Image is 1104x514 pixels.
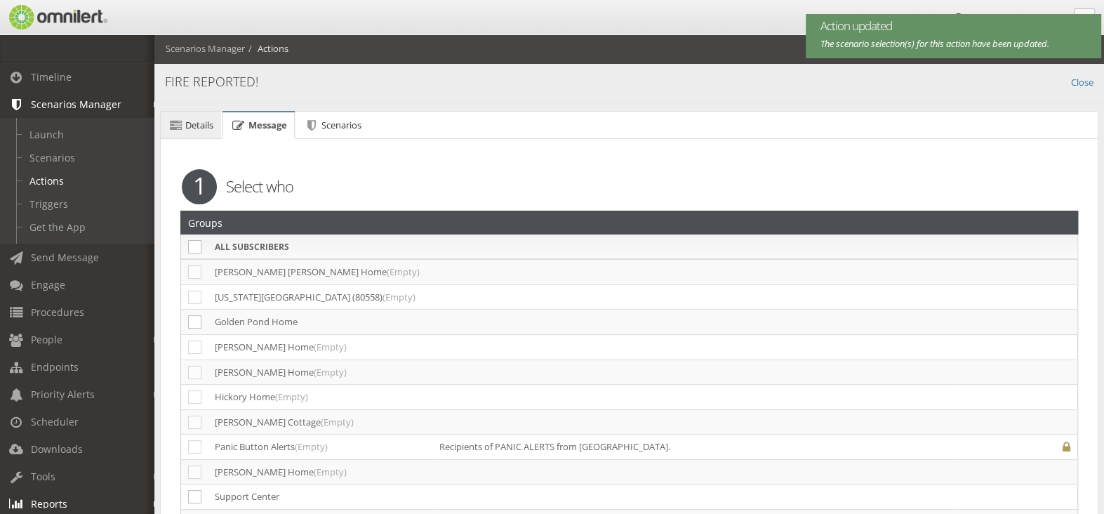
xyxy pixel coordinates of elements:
[295,440,328,453] span: (Empty)
[31,388,95,401] span: Priority Alerts
[7,5,107,29] img: Omnilert
[188,211,222,234] h2: Groups
[275,390,308,403] span: (Empty)
[820,18,1079,34] span: Action updated
[208,459,432,485] td: [PERSON_NAME] Home
[31,305,84,319] span: Procedures
[31,278,65,291] span: Engage
[321,416,354,428] span: (Empty)
[171,176,1087,197] h2: Select who
[165,73,1093,91] h4: FIRE REPORTED!
[31,333,62,346] span: People
[1071,73,1093,89] a: Close
[208,310,432,335] td: Golden Pond Home
[31,497,67,510] span: Reports
[31,98,121,111] span: Scenarios Manager
[383,291,415,303] span: (Empty)
[314,466,347,478] span: (Empty)
[387,265,420,278] span: (Empty)
[208,259,432,284] td: [PERSON_NAME] [PERSON_NAME] Home
[166,42,245,55] li: Scenarios Manager
[432,435,958,460] td: Recipients of PANIC ALERTS from [GEOGRAPHIC_DATA].
[296,112,369,140] a: Scenarios
[245,42,288,55] li: Actions
[185,119,213,131] span: Details
[31,70,72,84] span: Timeline
[32,10,60,22] span: Help
[248,119,287,131] span: Message
[208,435,432,460] td: Panic Button Alerts
[321,119,361,131] span: Scenarios
[31,442,83,456] span: Downloads
[314,366,347,378] span: (Empty)
[208,485,432,510] td: Support Center
[31,470,55,483] span: Tools
[820,37,1049,50] em: The scenario selection(s) for this action have been updated.
[208,235,432,259] th: ALL SUBSCRIBERS
[208,409,432,435] td: [PERSON_NAME] Cottage
[161,112,221,140] a: Details
[182,169,217,204] span: 1
[31,415,79,428] span: Scheduler
[1074,8,1095,29] a: Collapse Menu
[31,251,99,264] span: Send Message
[208,360,432,385] td: [PERSON_NAME] Home
[1063,442,1070,452] i: Private
[222,112,294,140] a: Message
[208,284,432,310] td: [US_STATE][GEOGRAPHIC_DATA] (80558)
[31,360,79,374] span: Endpoints
[966,13,1037,25] span: [PERSON_NAME]
[314,341,347,353] span: (Empty)
[208,385,432,410] td: Hickory Home
[208,334,432,360] td: [PERSON_NAME] Home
